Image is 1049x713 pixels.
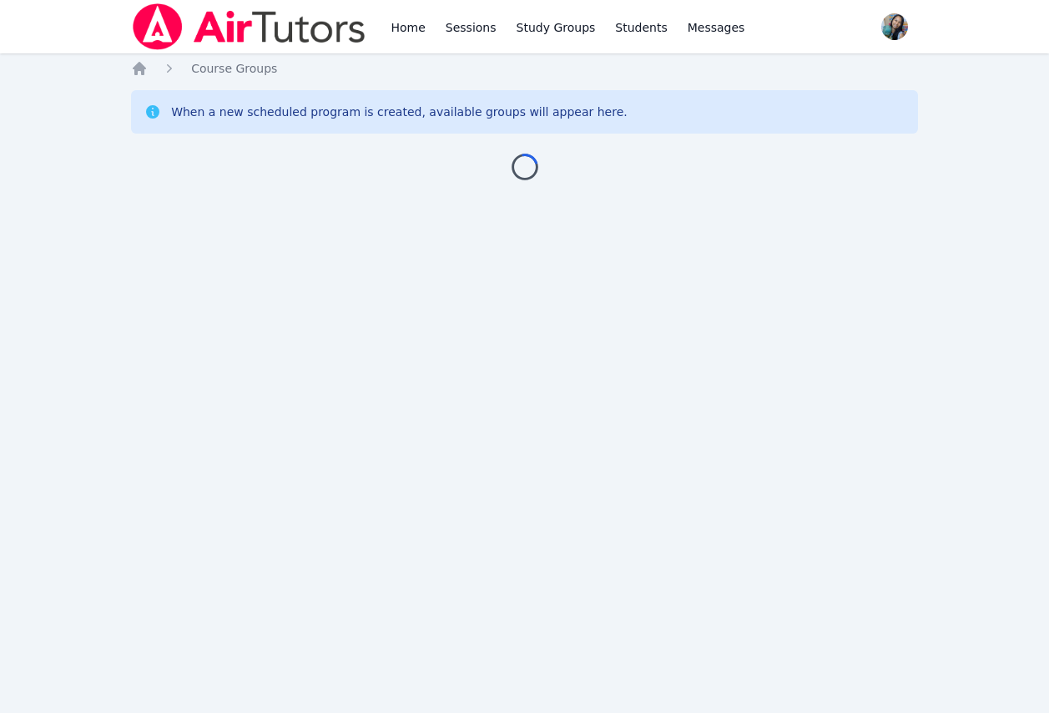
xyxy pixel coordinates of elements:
div: When a new scheduled program is created, available groups will appear here. [171,104,628,120]
nav: Breadcrumb [131,60,918,77]
span: Course Groups [191,62,277,75]
span: Messages [688,19,745,36]
a: Course Groups [191,60,277,77]
img: Air Tutors [131,3,367,50]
